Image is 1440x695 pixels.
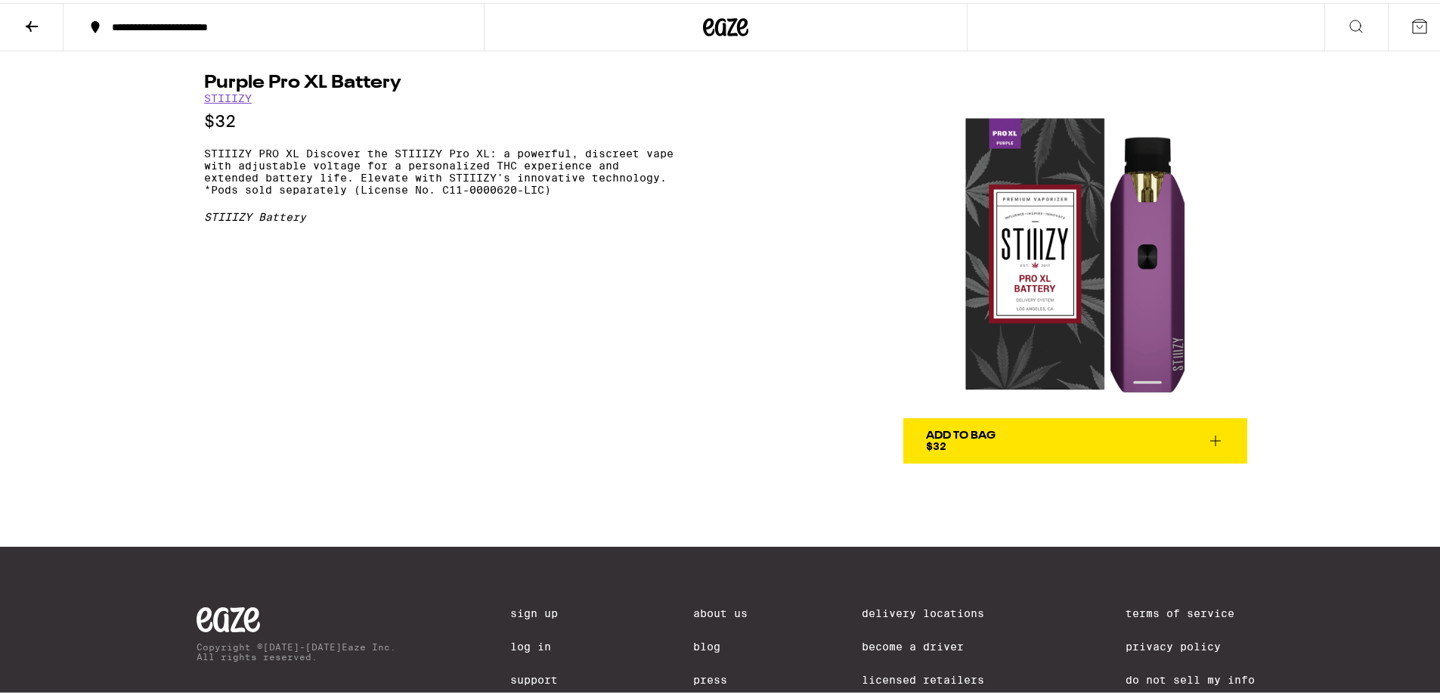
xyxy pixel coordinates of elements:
p: Copyright © [DATE]-[DATE] Eaze Inc. All rights reserved. [197,639,396,659]
a: Blog [693,638,748,650]
a: Support [510,671,578,683]
a: Licensed Retailers [862,671,1011,683]
span: $32 [926,437,946,449]
a: Log In [510,638,578,650]
a: Become a Driver [862,638,1011,650]
div: Add To Bag [926,427,996,438]
p: $32 [204,109,674,128]
a: Privacy Policy [1126,638,1255,650]
a: Do Not Sell My Info [1126,671,1255,683]
a: Terms of Service [1126,604,1255,616]
a: Delivery Locations [862,604,1011,616]
h1: Purple Pro XL Battery [204,71,674,89]
p: STIIIZY PRO XL Discover the STIIIZY Pro XL: a powerful, discreet vape with adjustable voltage for... [204,144,674,193]
span: Hi. Need any help? [9,11,109,23]
div: STIIIZY Battery [204,208,674,220]
a: About Us [693,604,748,616]
a: Sign Up [510,604,578,616]
button: Add To Bag$32 [903,415,1247,461]
img: STIIIZY - Purple Pro XL Battery [903,71,1247,415]
a: Press [693,671,748,683]
a: STIIIZY [204,89,252,101]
